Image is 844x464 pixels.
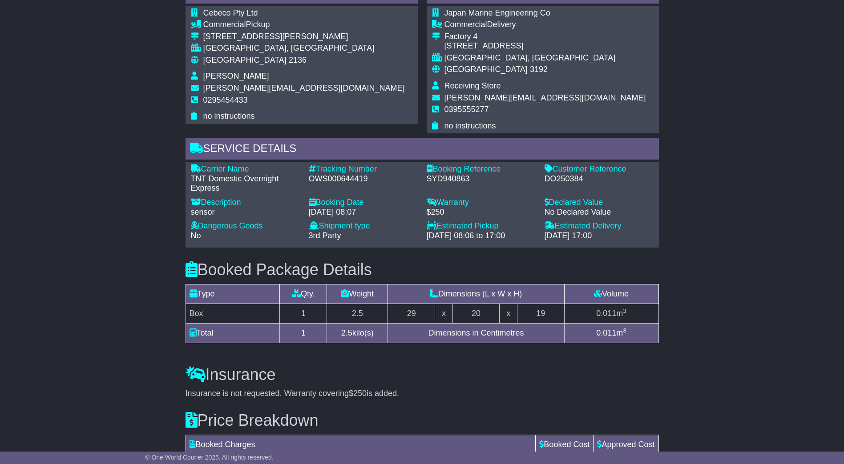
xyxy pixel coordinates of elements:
[349,389,367,398] span: $250
[289,56,307,64] span: 2136
[186,323,280,343] td: Total
[444,65,528,74] span: [GEOGRAPHIC_DATA]
[545,164,654,174] div: Customer Reference
[545,221,654,231] div: Estimated Delivery
[309,221,418,231] div: Shipment type
[191,174,300,193] div: TNT Domestic Overnight Express
[444,105,489,114] span: 0395555277
[203,56,287,64] span: [GEOGRAPHIC_DATA]
[327,304,388,323] td: 2.5
[280,323,327,343] td: 1
[191,164,300,174] div: Carrier Name
[435,304,452,323] td: x
[545,208,654,217] div: No Declared Value
[444,53,646,63] div: [GEOGRAPHIC_DATA], [GEOGRAPHIC_DATA]
[594,435,658,454] td: Approved Cost
[186,284,280,304] td: Type
[427,164,536,174] div: Booking Reference
[186,389,659,399] div: Insurance is not requested. Warranty covering is added.
[203,72,269,80] span: [PERSON_NAME]
[444,81,501,90] span: Receiving Store
[427,174,536,184] div: SYD940863
[203,20,405,30] div: Pickup
[280,284,327,304] td: Qty.
[203,96,248,104] span: 0295454433
[596,309,616,318] span: 0.011
[530,65,548,74] span: 3192
[596,328,616,337] span: 0.011
[444,41,646,51] div: [STREET_ADDRESS]
[427,221,536,231] div: Estimated Pickup
[203,84,405,92] span: [PERSON_NAME][EMAIL_ADDRESS][DOMAIN_NAME]
[444,32,646,42] div: Factory 4
[191,231,201,240] span: No
[623,308,626,314] sup: 3
[203,32,405,42] div: [STREET_ADDRESS][PERSON_NAME]
[444,121,496,130] span: no instructions
[517,304,564,323] td: 19
[564,284,658,304] td: Volume
[203,20,246,29] span: Commercial
[500,304,517,323] td: x
[341,328,352,337] span: 2.5
[309,164,418,174] div: Tracking Number
[186,366,659,384] h3: Insurance
[444,20,646,30] div: Delivery
[388,284,564,304] td: Dimensions (L x W x H)
[427,198,536,208] div: Warranty
[191,198,300,208] div: Description
[186,261,659,279] h3: Booked Package Details
[427,208,536,217] div: $250
[309,231,341,240] span: 3rd Party
[186,412,659,429] h3: Price Breakdown
[203,112,255,120] span: no instructions
[427,231,536,241] div: [DATE] 08:06 to 17:00
[191,221,300,231] div: Dangerous Goods
[203,44,405,53] div: [GEOGRAPHIC_DATA], [GEOGRAPHIC_DATA]
[452,304,500,323] td: 20
[327,323,388,343] td: kilo(s)
[623,327,626,334] sup: 3
[564,323,658,343] td: m
[309,174,418,184] div: OWS000644419
[186,435,536,454] td: Booked Charges
[444,8,550,17] span: Japan Marine Engineering Co
[545,174,654,184] div: DO250384
[327,284,388,304] td: Weight
[280,304,327,323] td: 1
[564,304,658,323] td: m
[444,93,646,102] span: [PERSON_NAME][EMAIL_ADDRESS][DOMAIN_NAME]
[145,454,274,461] span: © One World Courier 2025. All rights reserved.
[191,208,300,217] div: sensor
[545,231,654,241] div: [DATE] 17:00
[203,8,258,17] span: Cebeco Pty Ltd
[186,304,280,323] td: Box
[388,323,564,343] td: Dimensions in Centimetres
[309,198,418,208] div: Booking Date
[186,138,659,162] div: Service Details
[545,198,654,208] div: Declared Value
[388,304,435,323] td: 29
[536,435,594,454] td: Booked Cost
[444,20,487,29] span: Commercial
[309,208,418,217] div: [DATE] 08:07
